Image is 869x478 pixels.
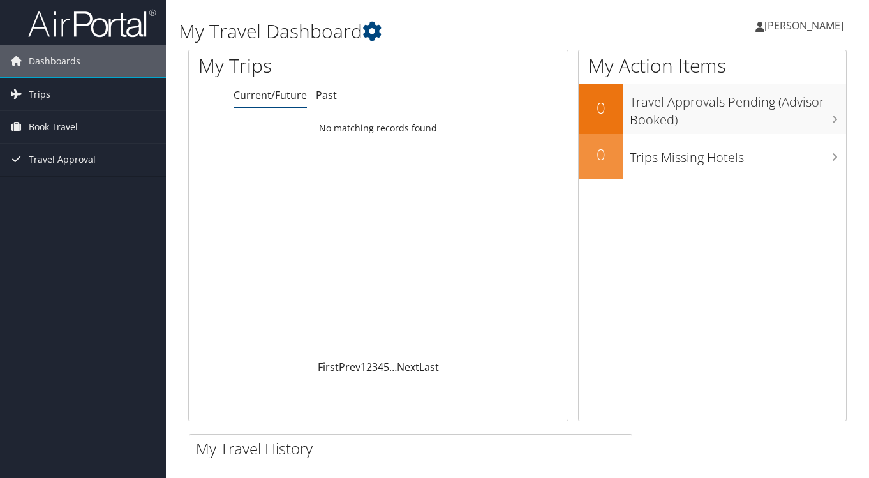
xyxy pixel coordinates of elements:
h2: My Travel History [196,438,632,459]
span: [PERSON_NAME] [764,19,843,33]
h1: My Action Items [579,52,846,79]
a: First [318,360,339,374]
span: Book Travel [29,111,78,143]
a: [PERSON_NAME] [755,6,856,45]
a: Last [419,360,439,374]
h1: My Trips [198,52,400,79]
a: Current/Future [234,88,307,102]
a: 1 [360,360,366,374]
a: Past [316,88,337,102]
td: No matching records found [189,117,568,140]
span: Trips [29,78,50,110]
a: Next [397,360,419,374]
a: 0Trips Missing Hotels [579,134,846,179]
img: airportal-logo.png [28,8,156,38]
a: 5 [383,360,389,374]
h3: Travel Approvals Pending (Advisor Booked) [630,87,846,129]
a: 4 [378,360,383,374]
span: Travel Approval [29,144,96,176]
h3: Trips Missing Hotels [630,142,846,167]
span: … [389,360,397,374]
a: Prev [339,360,360,374]
a: 2 [366,360,372,374]
h2: 0 [579,97,623,119]
a: 0Travel Approvals Pending (Advisor Booked) [579,84,846,133]
a: 3 [372,360,378,374]
h1: My Travel Dashboard [179,18,630,45]
span: Dashboards [29,45,80,77]
h2: 0 [579,144,623,165]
